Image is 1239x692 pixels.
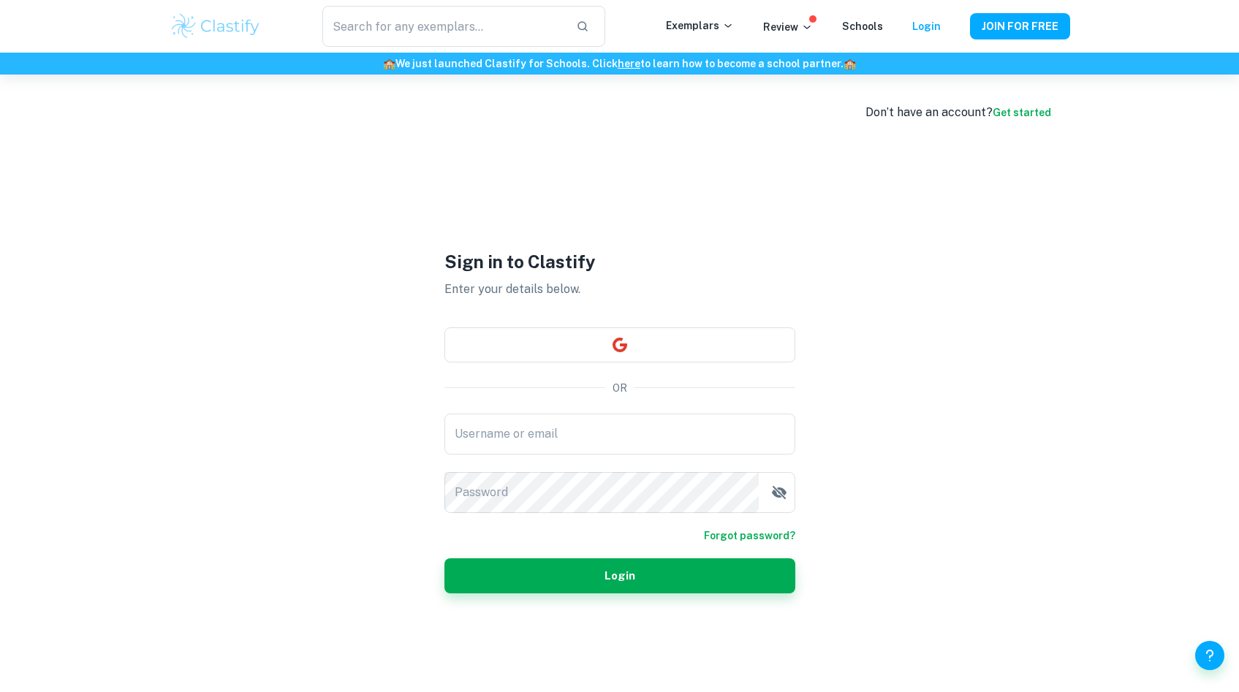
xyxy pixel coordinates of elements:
[613,380,627,396] p: OR
[383,58,395,69] span: 🏫
[912,20,941,32] a: Login
[444,558,795,593] button: Login
[842,20,883,32] a: Schools
[444,281,795,298] p: Enter your details below.
[704,528,795,544] a: Forgot password?
[993,107,1051,118] a: Get started
[322,6,564,47] input: Search for any exemplars...
[666,18,734,34] p: Exemplars
[444,248,795,275] h1: Sign in to Clastify
[763,19,813,35] p: Review
[3,56,1236,72] h6: We just launched Clastify for Schools. Click to learn how to become a school partner.
[970,13,1070,39] button: JOIN FOR FREE
[844,58,856,69] span: 🏫
[1195,641,1224,670] button: Help and Feedback
[170,12,262,41] img: Clastify logo
[865,104,1051,121] div: Don’t have an account?
[618,58,640,69] a: here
